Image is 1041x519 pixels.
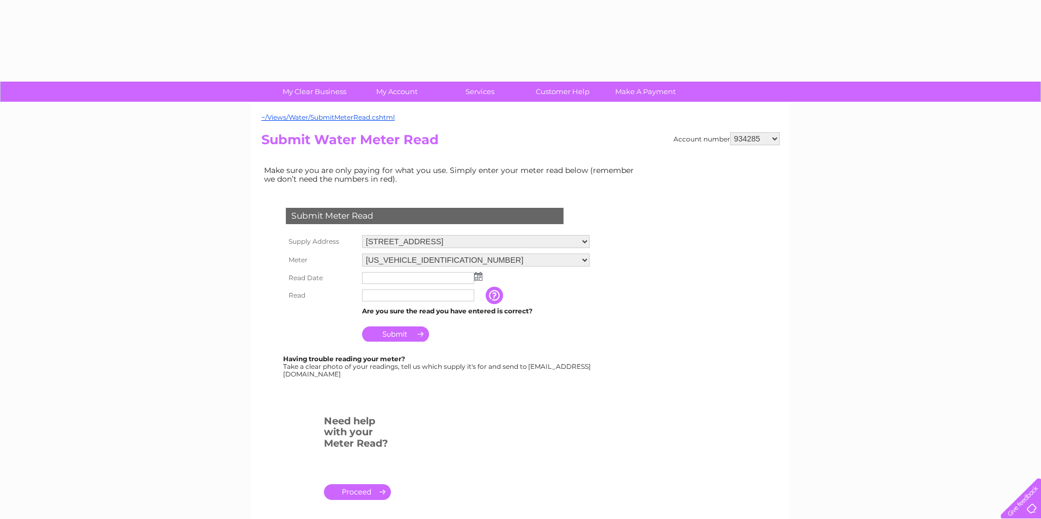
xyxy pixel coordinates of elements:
[486,287,505,304] input: Information
[261,132,780,153] h2: Submit Water Meter Read
[518,82,608,102] a: Customer Help
[283,287,359,304] th: Read
[352,82,442,102] a: My Account
[435,82,525,102] a: Services
[286,208,564,224] div: Submit Meter Read
[601,82,690,102] a: Make A Payment
[474,272,482,281] img: ...
[270,82,359,102] a: My Clear Business
[283,355,405,363] b: Having trouble reading your meter?
[324,484,391,500] a: .
[261,113,395,121] a: ~/Views/Water/SubmitMeterRead.cshtml
[673,132,780,145] div: Account number
[283,355,592,378] div: Take a clear photo of your readings, tell us which supply it's for and send to [EMAIL_ADDRESS][DO...
[362,326,429,342] input: Submit
[283,269,359,287] th: Read Date
[283,251,359,269] th: Meter
[261,163,642,186] td: Make sure you are only paying for what you use. Simply enter your meter read below (remember we d...
[283,232,359,251] th: Supply Address
[324,413,391,455] h3: Need help with your Meter Read?
[359,304,592,318] td: Are you sure the read you have entered is correct?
